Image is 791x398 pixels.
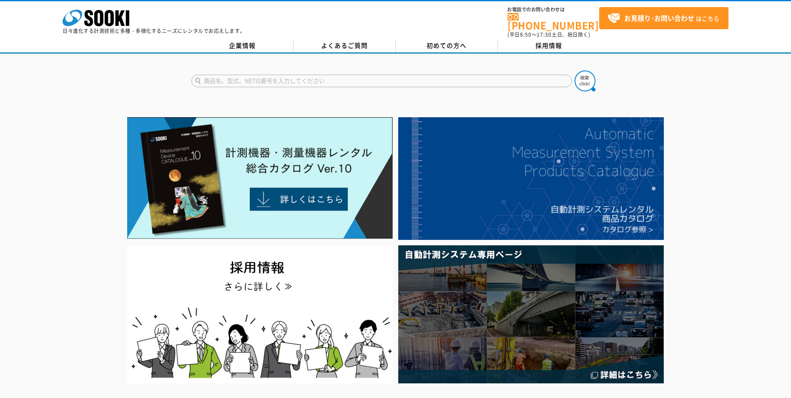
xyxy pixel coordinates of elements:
img: SOOKI recruit [127,245,393,383]
span: 初めての方へ [427,41,467,50]
span: お電話でのお問い合わせは [507,7,599,12]
a: よくあるご質問 [294,40,396,52]
img: btn_search.png [575,71,595,91]
strong: お見積り･お問い合わせ [624,13,694,23]
span: 8:50 [520,31,532,38]
a: 企業情報 [191,40,294,52]
a: [PHONE_NUMBER] [507,13,599,30]
a: 採用情報 [498,40,600,52]
span: (平日 ～ 土日、祝日除く) [507,31,590,38]
a: お見積り･お問い合わせはこちら [599,7,728,29]
img: 自動計測システム専用ページ [398,245,664,383]
span: はこちら [608,12,719,25]
input: 商品名、型式、NETIS番号を入力してください [191,75,572,87]
a: 初めての方へ [396,40,498,52]
img: 自動計測システムカタログ [398,117,664,240]
img: Catalog Ver10 [127,117,393,239]
span: 17:30 [537,31,552,38]
p: 日々進化する計測技術と多種・多様化するニーズにレンタルでお応えします。 [63,28,245,33]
